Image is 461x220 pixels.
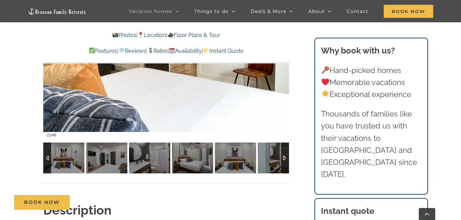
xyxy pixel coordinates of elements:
[258,143,299,173] img: Claymore-Cottage-lake-view-pool-vacation-rental-1138-scaled.jpg-nggid042843-ngg0dyn-120x90-00f0w0...
[89,48,117,54] a: Features
[43,203,112,217] strong: Description
[321,108,421,180] p: Thousands of families like you have trusted us with their vacations to [GEOGRAPHIC_DATA] and [GEO...
[322,66,329,74] img: 🔑
[308,9,325,14] span: About
[172,143,213,173] img: Claymore-Cottage-lake-view-pool-vacation-rental-1136-scaled.jpg-nggid042844-ngg0dyn-120x90-00f0w0...
[321,45,421,57] h3: Why book with us?
[28,7,86,15] img: Branson Family Retreats Logo
[147,48,168,54] a: Rates
[43,31,289,40] p: | |
[204,48,209,53] img: 👉
[86,143,127,173] img: Claymore-Cottage-lake-view-pool-vacation-rental-1114-scaled.jpg-nggid041349-ngg0dyn-120x90-00f0w0...
[138,32,143,38] img: 📍
[322,90,329,98] img: 🌟
[215,143,256,173] img: Claymore-Cottage-lake-view-pool-vacation-rental-1137-scaled.jpg-nggid042842-ngg0dyn-120x90-00f0w0...
[169,48,202,54] a: Availability
[321,64,421,101] p: Hand-picked homes Memorable vacations Exceptional experience
[113,32,118,38] img: 📸
[129,9,172,14] span: Vacation homes
[112,32,136,38] a: Photos
[43,143,84,173] img: Claymore-Cottage-lake-view-pool-vacation-rental-1113-scaled.jpg-nggid041348-ngg0dyn-120x90-00f0w0...
[119,48,125,53] img: 💬
[43,47,289,56] p: | | | |
[138,32,166,38] a: Location
[322,78,329,86] img: ❤️
[321,206,374,216] strong: Instant quote
[169,48,175,53] img: 📆
[194,9,229,14] span: Things to do
[168,32,173,38] img: 🎥
[347,9,368,14] span: Contact
[129,143,170,173] img: Claymore-Cottage-lake-view-pool-vacation-rental-1115-scaled.jpg-nggid041350-ngg0dyn-120x90-00f0w0...
[167,32,220,38] a: Floor Plans & Tour
[89,48,95,53] img: ✅
[14,195,70,210] a: Book Now
[24,199,60,205] span: Book Now
[118,48,146,54] a: Reviews
[251,9,286,14] span: Deals & More
[148,48,153,53] img: 💲
[203,48,243,54] a: Instant Quote
[384,5,433,18] span: Book Now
